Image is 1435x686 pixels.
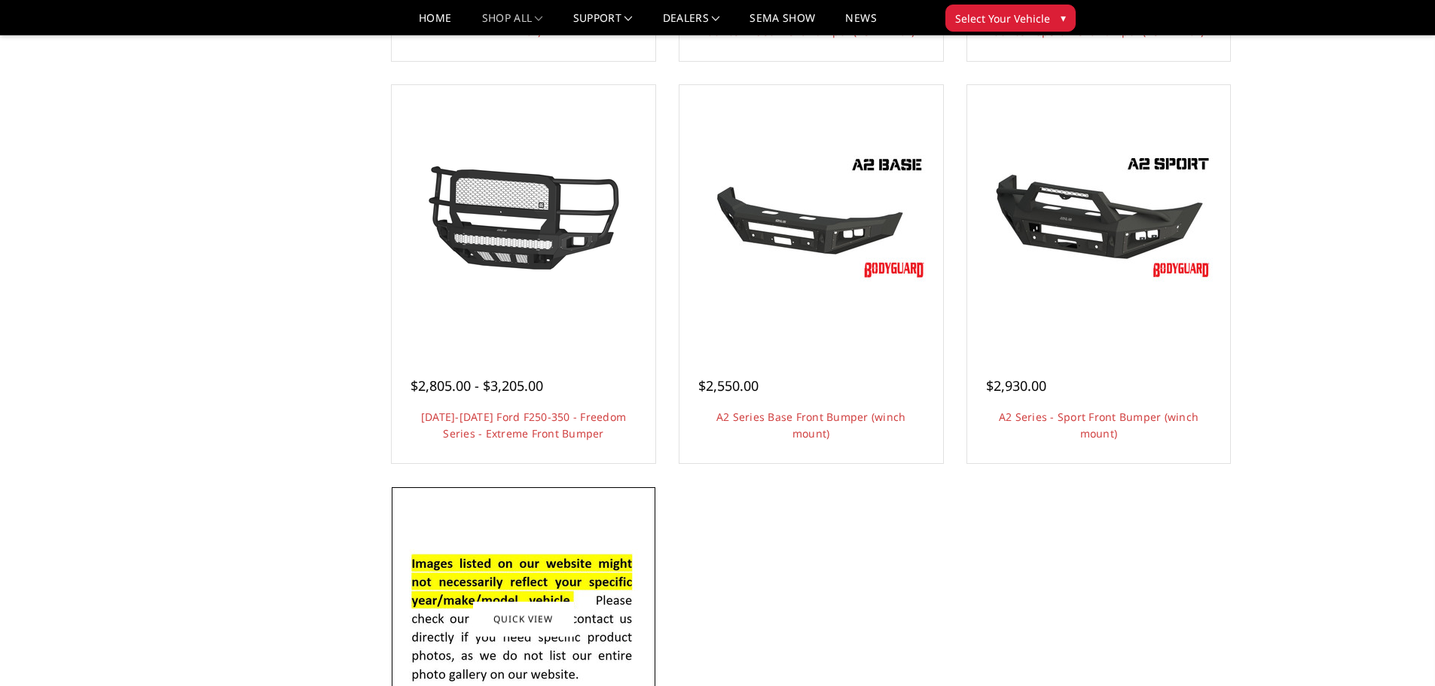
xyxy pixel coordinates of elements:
[1061,10,1066,26] span: ▾
[683,89,939,345] a: A2 Series Base Front Bumper (winch mount) A2 Series Base Front Bumper (winch mount)
[698,377,759,395] span: $2,550.00
[663,13,720,35] a: Dealers
[411,377,543,395] span: $2,805.00 - $3,205.00
[750,13,815,35] a: SEMA Show
[986,377,1046,395] span: $2,930.00
[482,13,543,35] a: shop all
[573,13,633,35] a: Support
[955,11,1050,26] span: Select Your Vehicle
[971,89,1227,345] a: A2 Series - Sport Front Bumper (winch mount) A2 Series - Sport Front Bumper (winch mount)
[395,89,652,345] a: 2017-2022 Ford F250-350 - Freedom Series - Extreme Front Bumper 2017-2022 Ford F250-350 - Freedom...
[716,410,906,441] a: A2 Series Base Front Bumper (winch mount)
[419,13,451,35] a: Home
[421,410,626,441] a: [DATE]-[DATE] Ford F250-350 - Freedom Series - Extreme Front Bumper
[945,5,1076,32] button: Select Your Vehicle
[473,602,574,637] a: Quick view
[845,13,876,35] a: News
[999,410,1198,441] a: A2 Series - Sport Front Bumper (winch mount)
[1360,614,1435,686] iframe: Chat Widget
